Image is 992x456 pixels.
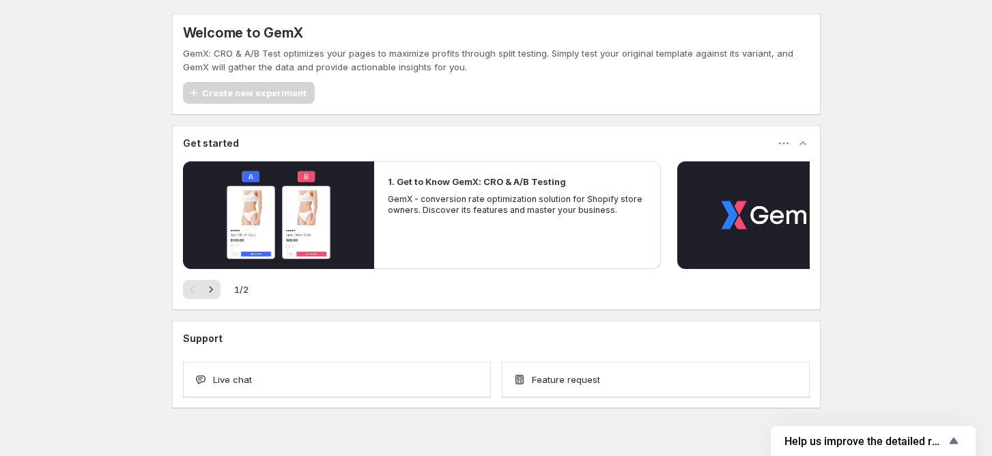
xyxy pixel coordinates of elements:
[234,283,249,296] span: 1 / 2
[388,194,647,216] p: GemX - conversion rate optimization solution for Shopify store owners. Discover its features and ...
[183,137,239,150] h3: Get started
[183,332,223,345] h3: Support
[183,25,303,41] h5: Welcome to GemX
[183,46,810,74] p: GemX: CRO & A/B Test optimizes your pages to maximize profits through split testing. Simply test ...
[388,175,566,188] h2: 1. Get to Know GemX: CRO & A/B Testing
[784,433,962,449] button: Show survey - Help us improve the detailed report for A/B campaigns
[532,373,600,386] span: Feature request
[213,373,252,386] span: Live chat
[784,435,946,448] span: Help us improve the detailed report for A/B campaigns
